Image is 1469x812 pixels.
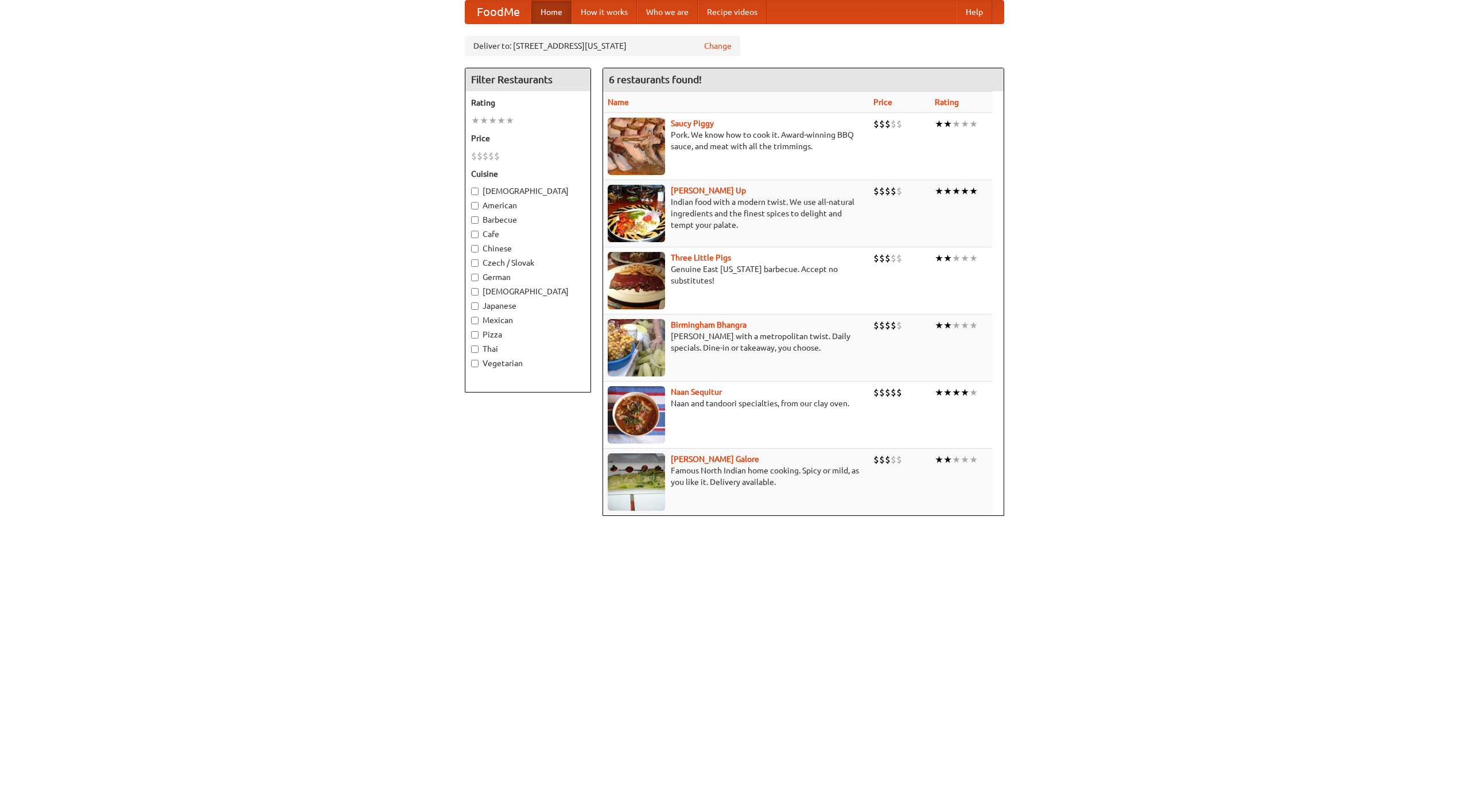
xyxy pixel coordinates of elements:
[969,386,978,399] li: ★
[637,1,698,24] a: Who we are
[608,398,864,409] p: Naan and tandoori specialties, from our clay oven.
[873,386,879,399] li: $
[471,300,585,312] label: Japanese
[671,387,722,397] a: Naan Sequitur
[471,216,479,224] input: Barbecue
[935,252,943,265] li: ★
[952,252,961,265] li: ★
[494,150,500,162] li: $
[885,252,891,265] li: $
[608,331,864,353] p: [PERSON_NAME] with a metropolitan twist. Daily specials. Dine-in or takeaway, you choose.
[608,129,864,152] p: Pork. We know how to cook it. Award-winning BBQ sauce, and meat with all the trimmings.
[952,185,961,197] li: ★
[969,252,978,265] li: ★
[471,358,585,369] label: Vegetarian
[671,186,746,195] a: [PERSON_NAME] Up
[885,453,891,466] li: $
[471,360,479,367] input: Vegetarian
[471,185,585,197] label: [DEMOGRAPHIC_DATA]
[471,302,479,310] input: Japanese
[896,319,902,332] li: $
[608,263,864,286] p: Genuine East [US_STATE] barbecue. Accept no substitutes!
[891,185,896,197] li: $
[885,185,891,197] li: $
[465,36,740,56] div: Deliver to: [STREET_ADDRESS][US_STATE]
[471,314,585,326] label: Mexican
[671,320,747,329] a: Birmingham Bhangra
[891,386,896,399] li: $
[885,319,891,332] li: $
[943,319,952,332] li: ★
[935,98,959,107] a: Rating
[671,253,731,262] a: Three Little Pigs
[873,252,879,265] li: $
[952,118,961,130] li: ★
[896,453,902,466] li: $
[879,319,885,332] li: $
[885,118,891,130] li: $
[943,386,952,399] li: ★
[572,1,637,24] a: How it works
[879,386,885,399] li: $
[465,68,590,91] h4: Filter Restaurants
[471,228,585,240] label: Cafe
[608,386,665,444] img: naansequitur.jpg
[873,453,879,466] li: $
[488,114,497,127] li: ★
[704,40,732,52] a: Change
[961,453,969,466] li: ★
[935,185,943,197] li: ★
[608,453,665,511] img: currygalore.jpg
[471,202,479,209] input: American
[935,118,943,130] li: ★
[943,118,952,130] li: ★
[608,118,665,175] img: saucy.jpg
[873,319,879,332] li: $
[471,271,585,283] label: German
[471,286,585,297] label: [DEMOGRAPHIC_DATA]
[943,252,952,265] li: ★
[969,185,978,197] li: ★
[465,1,531,24] a: FoodMe
[471,231,479,238] input: Cafe
[471,329,585,340] label: Pizza
[471,331,479,339] input: Pizza
[480,114,488,127] li: ★
[891,118,896,130] li: $
[943,453,952,466] li: ★
[952,386,961,399] li: ★
[873,98,892,107] a: Price
[609,74,702,85] ng-pluralize: 6 restaurants found!
[961,185,969,197] li: ★
[969,319,978,332] li: ★
[506,114,514,127] li: ★
[488,150,494,162] li: $
[957,1,992,24] a: Help
[961,319,969,332] li: ★
[471,317,479,324] input: Mexican
[471,245,479,252] input: Chinese
[608,465,864,488] p: Famous North Indian home cooking. Spicy or mild, as you like it. Delivery available.
[891,319,896,332] li: $
[471,214,585,226] label: Barbecue
[935,453,943,466] li: ★
[471,200,585,211] label: American
[477,150,483,162] li: $
[608,252,665,309] img: littlepigs.jpg
[943,185,952,197] li: ★
[885,386,891,399] li: $
[896,252,902,265] li: $
[471,259,479,267] input: Czech / Slovak
[471,114,480,127] li: ★
[891,252,896,265] li: $
[471,288,479,296] input: [DEMOGRAPHIC_DATA]
[698,1,767,24] a: Recipe videos
[608,196,864,231] p: Indian food with a modern twist. We use all-natural ingredients and the finest spices to delight ...
[969,453,978,466] li: ★
[879,252,885,265] li: $
[873,118,879,130] li: $
[471,345,479,353] input: Thai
